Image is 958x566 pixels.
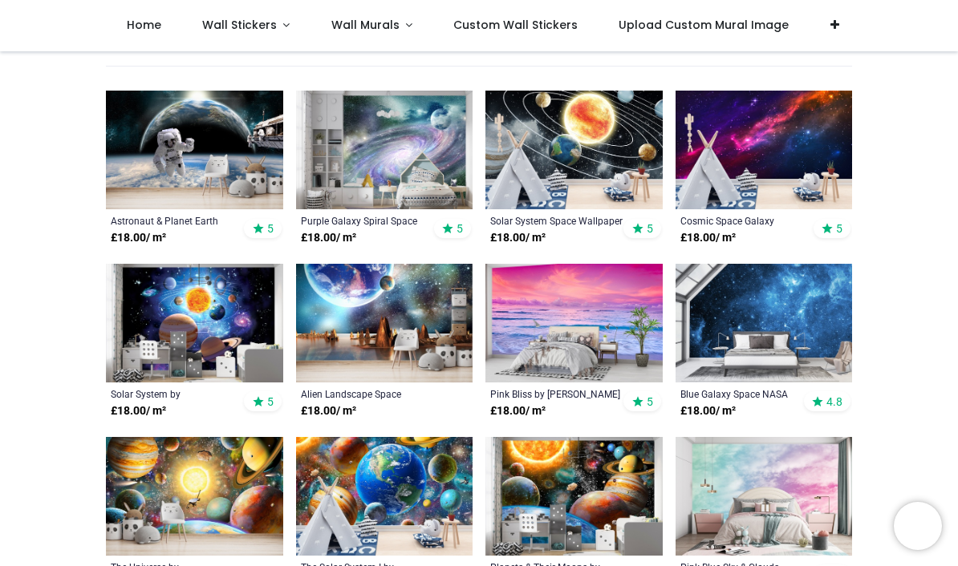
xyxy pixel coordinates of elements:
a: Astronaut & Planet Earth Wallpaper [111,214,245,227]
span: 5 [647,221,653,236]
img: Pink Bliss Wall Mural by Sean Davey [485,264,663,382]
iframe: Brevo live chat [894,502,942,550]
span: Home [127,17,161,33]
span: Upload Custom Mural Image [619,17,789,33]
img: Blue Galaxy Space NASA Wall Mural Wallpaper [676,264,853,382]
strong: £ 18.00 / m² [680,403,736,419]
img: Pink Blue Sky & Clouds Wall Mural Wallpaper [676,437,853,556]
span: 5 [267,221,274,236]
img: Purple Galaxy Spiral Space Wall Mural Wallpaper [296,91,473,209]
strong: £ 18.00 / m² [301,230,356,246]
img: Alien Landscape Space Wall Mural Wallpaper [296,264,473,382]
strong: £ 18.00 / m² [111,230,166,246]
strong: £ 18.00 / m² [301,403,356,419]
strong: £ 18.00 / m² [490,230,546,246]
span: Wall Murals [331,17,400,33]
span: 5 [647,394,653,409]
img: Solar System Space Wall Mural Wallpaper - Mod2 [485,91,663,209]
strong: £ 18.00 / m² [111,403,166,419]
a: Blue Galaxy Space NASA Wallpaper [680,387,814,400]
img: The Universe Wall Mural by Adrian Chesterman [106,437,283,556]
span: Custom Wall Stickers [453,17,578,33]
img: Planets & Their Moons Wall Mural by Adrian Chesterman [485,437,663,556]
strong: £ 18.00 / m² [680,230,736,246]
strong: £ 18.00 / m² [490,403,546,419]
img: Cosmic Space Galaxy Wall Mural Wallpaper [676,91,853,209]
a: Alien Landscape Space Wallpaper [301,387,435,400]
a: Solar System by [PERSON_NAME] [111,387,245,400]
img: The Solar System I Wall Mural by Adrian Chesterman [296,437,473,556]
a: Solar System Space Wallpaper [490,214,624,227]
span: 5 [836,221,842,236]
span: 4.8 [826,394,842,409]
img: Astronaut & Planet Earth Wall Mural Wallpaper [106,91,283,209]
a: Purple Galaxy Spiral Space Wallpaper [301,214,435,227]
img: Solar System Wall Mural by David Penfound [106,264,283,382]
span: 5 [267,394,274,409]
span: 5 [457,221,463,236]
a: Cosmic Space Galaxy Wallpaper [680,214,814,227]
span: Wall Stickers [202,17,277,33]
a: Pink Bliss by [PERSON_NAME] [490,387,624,400]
